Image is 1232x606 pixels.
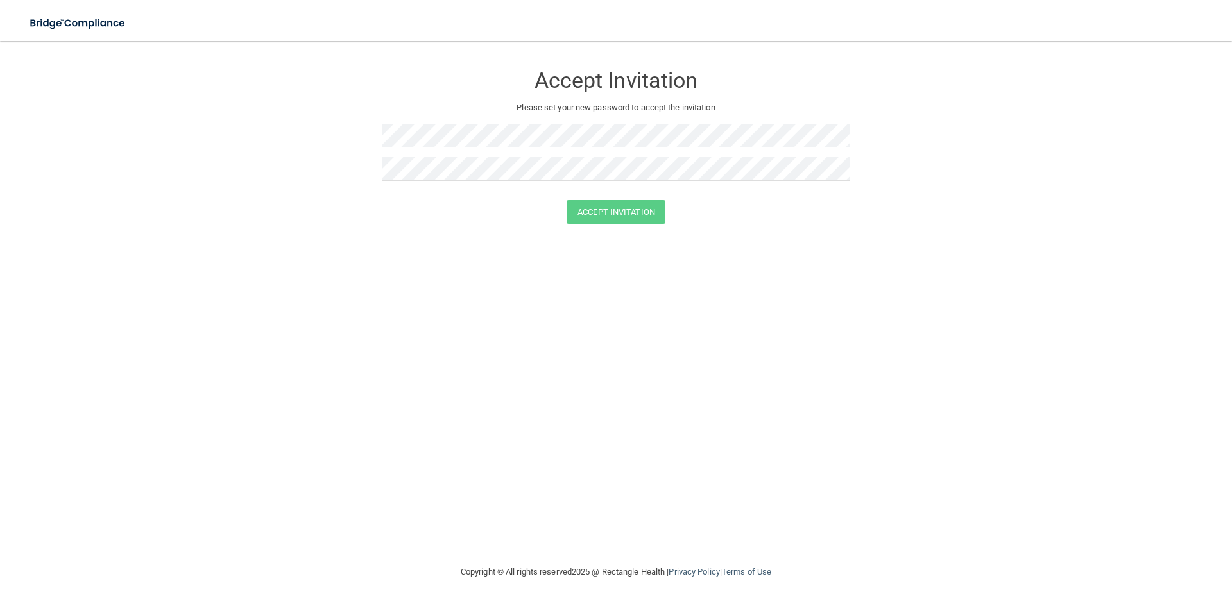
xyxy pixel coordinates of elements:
p: Please set your new password to accept the invitation [391,100,841,115]
h3: Accept Invitation [382,69,850,92]
div: Copyright © All rights reserved 2025 @ Rectangle Health | | [382,551,850,593]
img: bridge_compliance_login_screen.278c3ca4.svg [19,10,137,37]
button: Accept Invitation [567,200,665,224]
a: Terms of Use [722,567,771,577]
a: Privacy Policy [669,567,719,577]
